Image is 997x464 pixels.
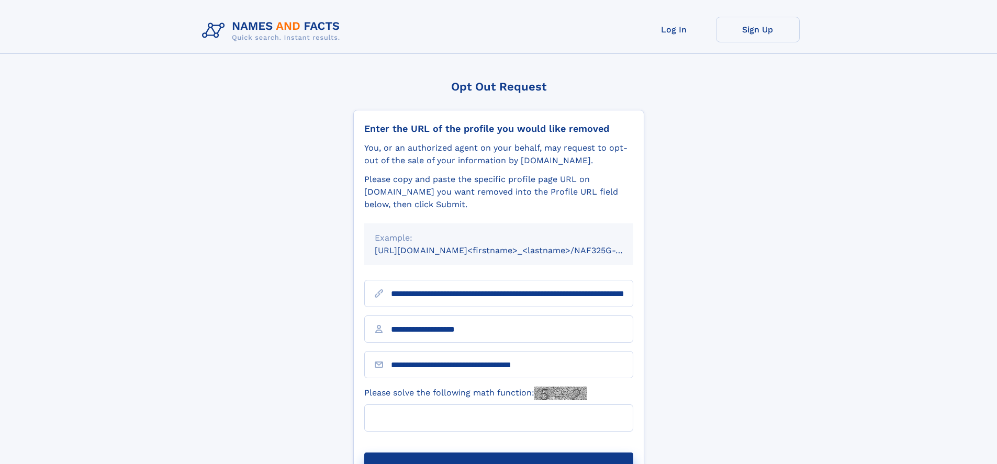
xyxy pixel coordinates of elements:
small: [URL][DOMAIN_NAME]<firstname>_<lastname>/NAF325G-xxxxxxxx [375,245,653,255]
div: Example: [375,232,623,244]
div: Opt Out Request [353,80,644,93]
label: Please solve the following math function: [364,387,587,400]
a: Sign Up [716,17,800,42]
img: Logo Names and Facts [198,17,349,45]
a: Log In [632,17,716,42]
div: Please copy and paste the specific profile page URL on [DOMAIN_NAME] you want removed into the Pr... [364,173,633,211]
div: Enter the URL of the profile you would like removed [364,123,633,134]
div: You, or an authorized agent on your behalf, may request to opt-out of the sale of your informatio... [364,142,633,167]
